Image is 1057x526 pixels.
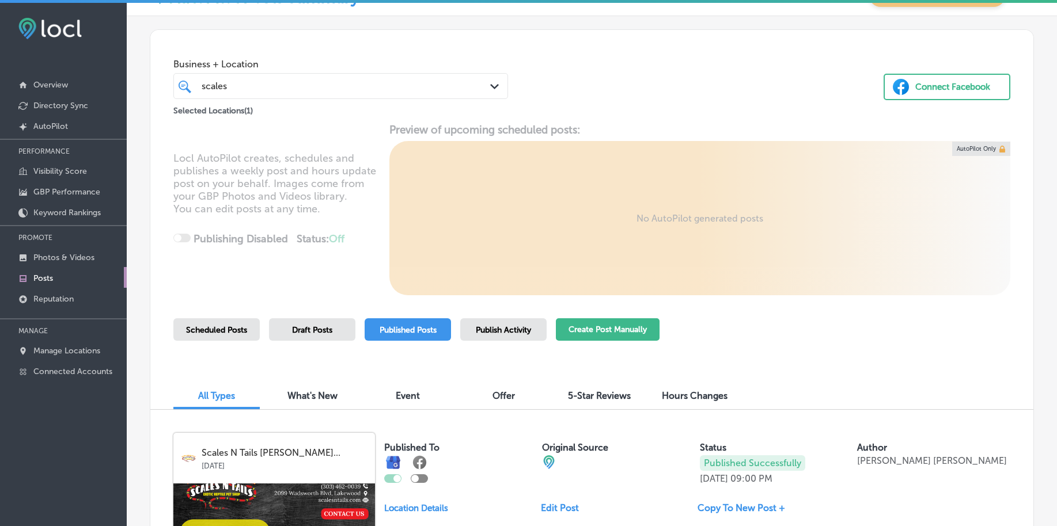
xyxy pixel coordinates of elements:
[33,273,53,283] p: Posts
[33,294,74,304] p: Reputation
[202,448,367,458] p: Scales N Tails [PERSON_NAME]...
[33,80,68,90] p: Overview
[173,101,253,116] p: Selected Locations ( 1 )
[884,74,1010,100] button: Connect Facebook
[700,455,805,471] p: Published Successfully
[698,502,794,513] a: Copy To New Post +
[857,442,887,453] label: Author
[33,187,100,197] p: GBP Performance
[202,458,367,470] p: [DATE]
[33,101,88,110] p: Directory Sync
[33,253,94,262] p: Photos & Videos
[173,59,508,70] span: Business + Location
[700,473,728,484] p: [DATE]
[186,325,247,335] span: Scheduled Posts
[662,390,728,401] span: Hours Changes
[18,18,82,39] img: fda3e92497d09a02dc62c9cd864e3231.png
[396,390,420,401] span: Event
[33,208,101,218] p: Keyword Rankings
[33,346,100,356] p: Manage Locations
[380,325,437,335] span: Published Posts
[730,473,772,484] p: 09:00 PM
[384,503,448,513] p: Location Details
[492,390,515,401] span: Offer
[292,325,332,335] span: Draft Posts
[542,455,556,469] img: cba84b02adce74ede1fb4a8549a95eca.png
[33,121,68,131] p: AutoPilot
[857,455,1007,466] p: [PERSON_NAME] [PERSON_NAME]
[541,502,588,513] a: Edit Post
[700,442,726,453] label: Status
[198,390,235,401] span: All Types
[287,390,338,401] span: What's New
[33,166,87,176] p: Visibility Score
[568,390,631,401] span: 5-Star Reviews
[476,325,531,335] span: Publish Activity
[384,442,440,453] label: Published To
[542,442,608,453] label: Original Source
[915,78,990,96] div: Connect Facebook
[33,367,112,376] p: Connected Accounts
[556,318,660,341] button: Create Post Manually
[181,451,196,466] img: logo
